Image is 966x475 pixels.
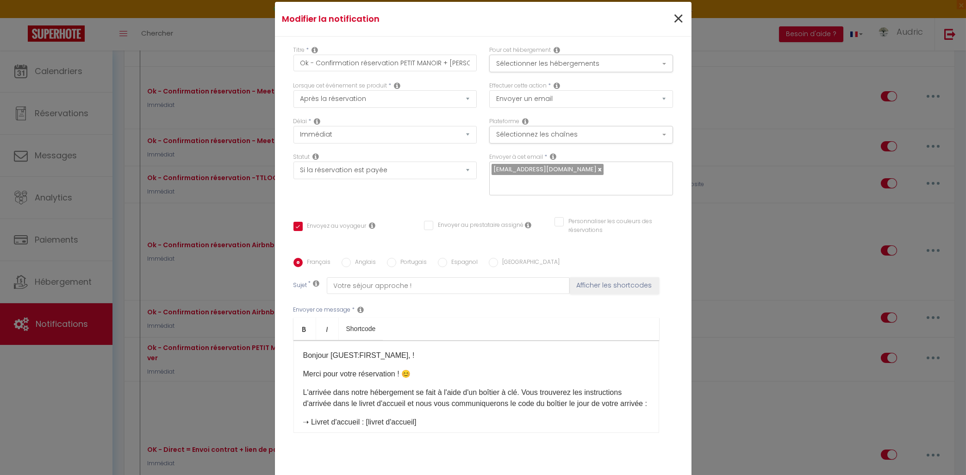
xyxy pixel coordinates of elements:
[293,318,316,340] a: Bold
[554,82,560,89] i: Action Type
[550,153,556,160] i: Recipient
[489,46,551,55] label: Pour cet hébergement
[493,165,597,174] span: [EMAIL_ADDRESS][DOMAIN_NAME]
[316,318,339,340] a: Italic
[293,81,387,90] label: Lorsque cet événement se produit
[313,153,319,160] i: Booking status
[313,280,320,287] i: Subject
[673,9,684,29] button: Close
[303,350,649,361] p: Bonjour [GUEST:FIRST_NAME], !
[570,277,659,294] button: Afficher les shortcodes
[293,153,310,162] label: Statut
[525,221,531,229] i: Envoyer au prestataire si il est assigné
[394,82,401,89] i: Event Occur
[312,46,318,54] i: Title
[554,46,560,54] i: This Rental
[447,258,478,268] label: Espagnol
[489,55,673,72] button: Sélectionner les hébergements
[522,118,529,125] i: Action Channel
[7,4,35,31] button: Ouvrir le widget de chat LiveChat
[293,306,351,314] label: Envoyer ce message
[673,5,684,33] span: ×
[293,46,305,55] label: Titre
[282,12,546,25] h4: Modifier la notification
[489,126,673,144] button: Sélectionnez les chaînes
[489,117,519,126] label: Plateforme
[303,387,649,409] p: L'arrivée dans notre hébergement se fait à l'aide d'un boîtier à clé. Vous trouverez les instruct...
[303,369,649,380] p: Merci pour votre réservation ! 😊​
[358,306,364,313] i: Message
[339,318,383,340] a: Shortcode
[303,258,331,268] label: Français
[396,258,427,268] label: Portugais
[293,117,307,126] label: Délai
[489,81,547,90] label: Effectuer cette action
[303,222,367,232] label: Envoyez au voyageur
[314,118,321,125] i: Action Time
[293,281,307,291] label: Sujet
[498,258,560,268] label: [GEOGRAPHIC_DATA]
[489,153,543,162] label: Envoyer à cet email
[369,222,376,229] i: Envoyer au voyageur
[351,258,376,268] label: Anglais
[303,417,649,428] p: ➝ Livret d'accueil : [livret d'accueil]​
